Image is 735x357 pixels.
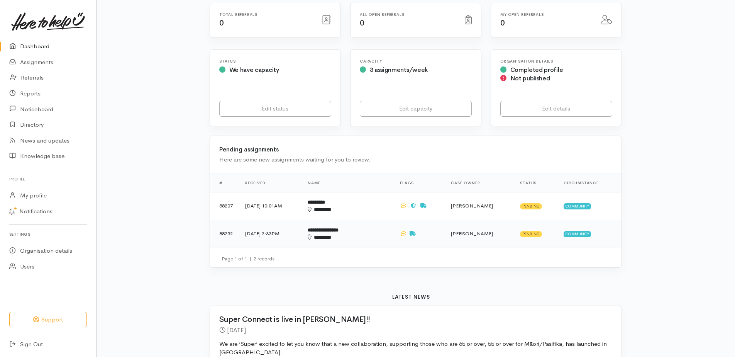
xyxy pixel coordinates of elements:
[9,174,87,184] h6: Profile
[520,203,542,209] span: Pending
[392,294,430,300] b: Latest news
[360,59,472,63] h6: Capacity
[229,66,279,74] span: We have capacity
[219,12,313,17] h6: Total referrals
[500,12,591,17] h6: My open referrals
[557,173,622,192] th: Circumstance
[249,255,251,262] span: |
[500,18,505,28] span: 0
[210,173,239,192] th: #
[227,326,246,334] time: [DATE]
[222,255,274,262] small: Page 1 of 1 2 records
[360,12,456,17] h6: All open referrals
[219,101,331,117] a: Edit status
[360,18,364,28] span: 0
[564,231,591,237] span: Community
[445,173,514,192] th: Case Owner
[301,173,394,192] th: Name
[394,173,445,192] th: Flags
[219,18,224,28] span: 0
[445,220,514,248] td: [PERSON_NAME]
[510,74,550,82] span: Not published
[445,192,514,220] td: [PERSON_NAME]
[239,220,301,248] td: [DATE] 2:33PM
[9,312,87,328] button: Support
[510,66,563,74] span: Completed profile
[210,192,239,220] td: 88207
[219,340,612,357] p: We are ‘Super’ excited to let you know that a new collaboration, supporting those who are 65 or o...
[500,59,612,63] h6: Organisation Details
[514,173,557,192] th: Status
[239,173,301,192] th: Received
[239,192,301,220] td: [DATE] 10:01AM
[500,101,612,117] a: Edit details
[9,229,87,240] h6: Settings
[370,66,428,74] span: 3 assignments/week
[520,231,542,237] span: Pending
[219,315,603,324] h2: Super Connect is live in [PERSON_NAME]!!
[219,146,279,153] b: Pending assignments
[219,59,331,63] h6: Status
[210,220,239,248] td: 88252
[564,203,591,209] span: Community
[360,101,472,117] a: Edit capacity
[219,155,612,164] div: Here are some new assignments waiting for you to review.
